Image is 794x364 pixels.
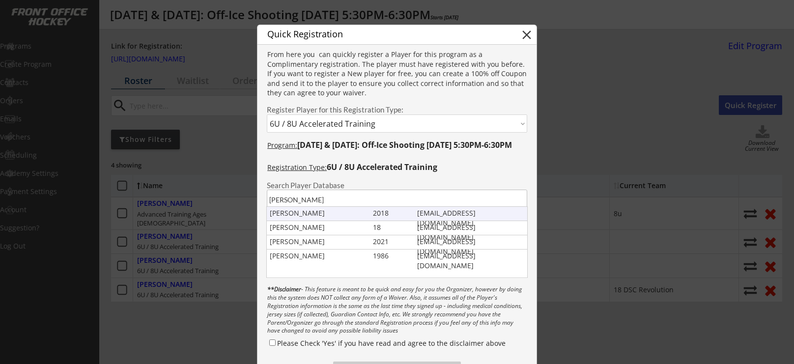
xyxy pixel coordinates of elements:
div: [PERSON_NAME] [270,223,369,232]
u: Registration Type: [267,163,327,172]
div: [EMAIL_ADDRESS][DOMAIN_NAME] [417,251,528,270]
input: Type First, Last, or Full Name [267,190,527,209]
div: Search Player Database [267,182,527,189]
div: [PERSON_NAME] [270,208,369,218]
button: close [519,28,534,42]
div: 1986 [373,251,408,261]
div: [PERSON_NAME] [270,251,369,261]
div: [EMAIL_ADDRESS][DOMAIN_NAME] [417,208,528,227]
div: [PERSON_NAME] [270,237,369,247]
strong: **Disclaimer [267,285,301,293]
u: Program: [267,140,297,150]
strong: [DATE] & [DATE]: Off-Ice Shooting [DATE] 5:30PM-6:30PM [297,140,512,150]
div: Quick Registration [267,29,461,38]
div: [EMAIL_ADDRESS][DOMAIN_NAME] [417,237,528,256]
div: 2018 [373,208,408,218]
div: Register Player for this Registration Type: [267,106,527,113]
div: 2021 [373,237,408,247]
strong: 6U / 8U Accelerated Training [327,162,437,172]
div: From here you can quickly register a Player for this program as a Complimentary registration. The... [267,50,527,98]
label: Please Check 'Yes' if you have read and agree to the disclaimer above [277,338,506,348]
div: 18 [373,223,408,232]
div: [EMAIL_ADDRESS][DOMAIN_NAME] [417,223,528,242]
div: - This feature is meant to be quick and easy for you the Organizer, however by doing this the sys... [267,285,527,335]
